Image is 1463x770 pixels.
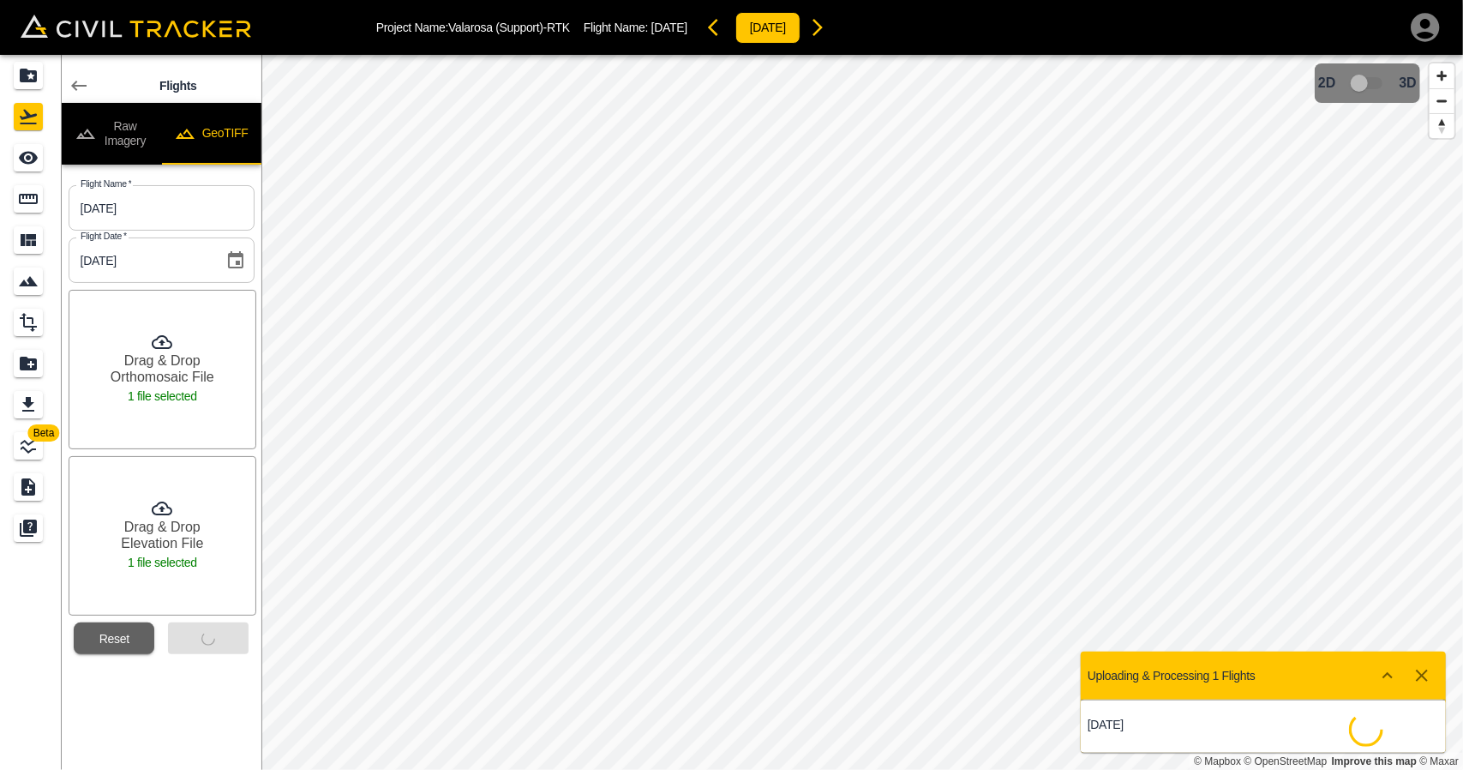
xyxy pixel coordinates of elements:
span: 2D [1318,75,1335,91]
canvas: Map [261,55,1463,770]
button: Reset bearing to north [1430,113,1454,138]
img: Civil Tracker [21,15,251,39]
span: 3D [1400,75,1417,91]
a: Map feedback [1332,755,1417,767]
p: Project Name: Valarosa (Support)-RTK [376,21,570,34]
button: Zoom in [1430,63,1454,88]
button: [DATE] [735,12,800,44]
span: [DATE] [651,21,687,34]
button: Zoom out [1430,88,1454,113]
a: OpenStreetMap [1244,755,1328,767]
span: 3D model not uploaded yet [1343,67,1393,99]
a: Maxar [1419,755,1459,767]
p: [DATE] [1088,718,1263,731]
span: Processing [1343,707,1388,752]
p: Uploading & Processing 1 Flights [1088,669,1256,683]
p: Flight Name: [584,21,687,34]
a: Mapbox [1194,755,1241,767]
button: Show more [1370,659,1405,693]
